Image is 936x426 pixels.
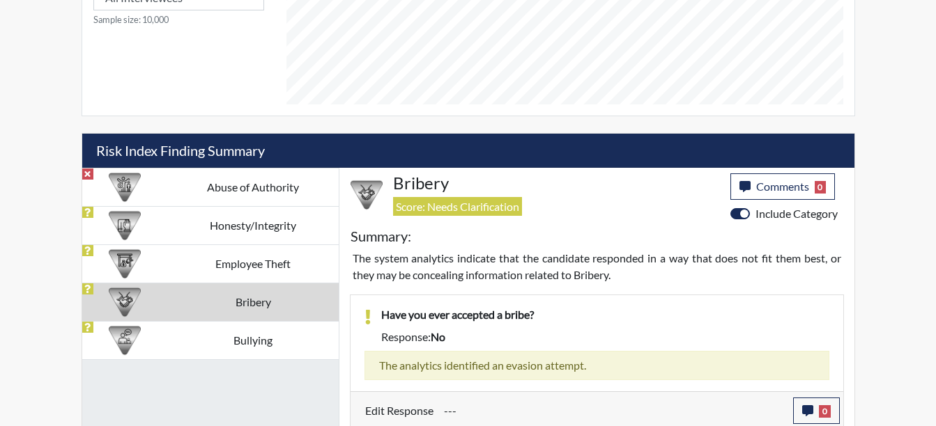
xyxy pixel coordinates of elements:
[109,171,141,203] img: CATEGORY%20ICON-01.94e51fac.png
[167,168,339,206] td: Abuse of Authority
[93,13,264,26] small: Sample size: 10,000
[109,286,141,318] img: CATEGORY%20ICON-03.c5611939.png
[730,173,836,200] button: Comments0
[793,397,840,424] button: 0
[434,397,793,424] div: Update the test taker's response, the change might impact the score
[351,179,383,211] img: CATEGORY%20ICON-03.c5611939.png
[82,134,854,168] h5: Risk Index Finding Summary
[819,405,831,418] span: 0
[167,283,339,321] td: Bribery
[431,330,445,343] span: no
[351,228,411,244] h5: Summary:
[167,206,339,244] td: Honesty/Integrity
[167,321,339,359] td: Bullying
[365,397,434,424] label: Edit Response
[393,197,522,216] span: Score: Needs Clarification
[381,306,829,323] p: Have you ever accepted a bribe?
[365,351,829,380] div: The analytics identified an evasion attempt.
[393,173,720,194] h4: Bribery
[755,205,838,222] label: Include Category
[353,250,841,283] p: The system analytics indicate that the candidate responded in a way that does not fit them best, ...
[756,180,809,193] span: Comments
[109,248,141,280] img: CATEGORY%20ICON-07.58b65e52.png
[815,181,827,194] span: 0
[371,329,840,345] div: Response:
[109,324,141,356] img: CATEGORY%20ICON-04.6d01e8fa.png
[167,244,339,283] td: Employee Theft
[109,210,141,242] img: CATEGORY%20ICON-11.a5f294f4.png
